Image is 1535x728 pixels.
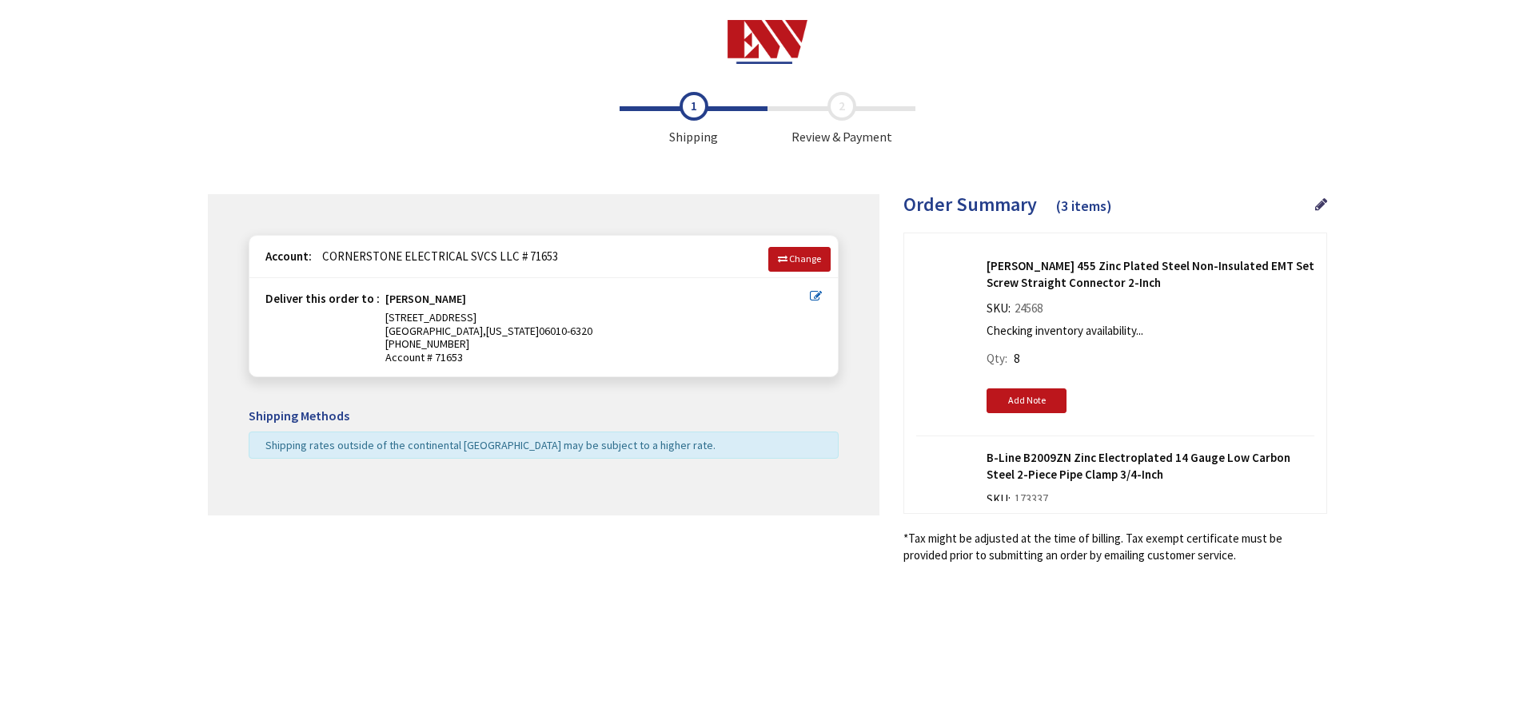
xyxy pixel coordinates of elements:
[486,324,539,338] span: [US_STATE]
[1056,197,1112,215] span: (3 items)
[265,291,380,306] strong: Deliver this order to :
[987,322,1306,339] p: Checking inventory availability...
[728,20,808,64] img: Electrical Wholesalers, Inc.
[385,324,486,338] span: [GEOGRAPHIC_DATA],
[385,351,810,364] span: Account # 71653
[1011,491,1052,507] span: 173337
[987,257,1314,292] strong: [PERSON_NAME] 455 Zinc Plated Steel Non-Insulated EMT Set Screw Straight Connector 2-Inch
[539,324,592,338] span: 06010-6320
[987,300,1047,322] div: SKU:
[249,409,839,424] h5: Shipping Methods
[385,292,466,311] strong: [PERSON_NAME]
[903,192,1037,217] span: Order Summary
[1011,300,1047,316] span: 24568
[620,92,767,146] span: Shipping
[767,92,915,146] span: Review & Payment
[768,247,831,271] a: Change
[314,249,558,264] span: CORNERSTONE ELECTRICAL SVCS LLC # 71653
[903,530,1327,564] : *Tax might be adjusted at the time of billing. Tax exempt certificate must be provided prior to s...
[789,253,821,265] span: Change
[385,336,469,351] span: [PHONE_NUMBER]
[987,449,1314,483] strong: B-Line B2009ZN Zinc Electroplated 14 Gauge Low Carbon Steel 2-Piece Pipe Clamp 3/4-Inch
[265,438,716,452] span: Shipping rates outside of the continental [GEOGRAPHIC_DATA] may be subject to a higher rate.
[987,351,1005,366] span: Qty
[1014,351,1019,366] span: 8
[385,310,476,324] span: [STREET_ADDRESS]
[265,249,312,264] strong: Account:
[987,491,1052,513] div: SKU:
